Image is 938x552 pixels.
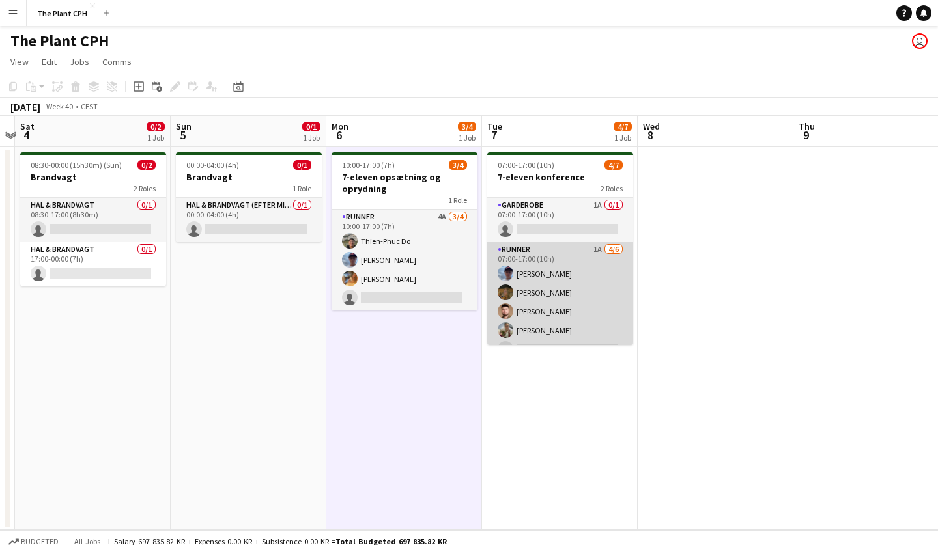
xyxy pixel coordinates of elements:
[20,242,166,286] app-card-role: Hal & brandvagt0/117:00-00:00 (7h)
[912,33,928,49] app-user-avatar: Peter Poulsen
[5,53,34,70] a: View
[70,56,89,68] span: Jobs
[176,152,322,242] app-job-card: 00:00-04:00 (4h)0/1Brandvagt1 RoleHal & brandvagt (efter midnat)0/100:00-04:00 (4h)
[72,536,103,546] span: All jobs
[147,122,165,131] span: 0/2
[20,171,166,183] h3: Brandvagt
[797,128,815,143] span: 9
[186,160,239,170] span: 00:00-04:00 (4h)
[332,210,477,310] app-card-role: Runner4A3/410:00-17:00 (7h)Thien-Phuc Do[PERSON_NAME][PERSON_NAME]
[102,56,132,68] span: Comms
[10,31,109,51] h1: The Plant CPH
[799,120,815,132] span: Thu
[335,536,447,546] span: Total Budgeted 697 835.82 KR
[487,152,633,345] app-job-card: 07:00-17:00 (10h)4/77-eleven konference2 RolesGarderobe1A0/107:00-17:00 (10h) Runner1A4/607:00-17...
[292,184,311,193] span: 1 Role
[342,160,395,170] span: 10:00-17:00 (7h)
[641,128,660,143] span: 8
[97,53,137,70] a: Comms
[448,195,467,205] span: 1 Role
[614,122,632,131] span: 4/7
[176,171,322,183] h3: Brandvagt
[176,198,322,242] app-card-role: Hal & brandvagt (efter midnat)0/100:00-04:00 (4h)
[7,534,61,549] button: Budgeted
[330,128,348,143] span: 6
[43,102,76,111] span: Week 40
[64,53,94,70] a: Jobs
[137,160,156,170] span: 0/2
[303,133,320,143] div: 1 Job
[643,120,660,132] span: Wed
[114,536,447,546] div: Salary 697 835.82 KR + Expenses 0.00 KR + Subsistence 0.00 KR =
[147,133,164,143] div: 1 Job
[332,171,477,195] h3: 7-eleven opsætning og oprydning
[81,102,98,111] div: CEST
[458,122,476,131] span: 3/4
[302,122,320,131] span: 0/1
[332,120,348,132] span: Mon
[174,128,192,143] span: 5
[487,171,633,183] h3: 7-eleven konference
[10,56,29,68] span: View
[20,198,166,242] app-card-role: Hal & brandvagt0/108:30-17:00 (8h30m)
[21,537,59,546] span: Budgeted
[36,53,62,70] a: Edit
[614,133,631,143] div: 1 Job
[459,133,476,143] div: 1 Job
[332,152,477,310] app-job-card: 10:00-17:00 (7h)3/47-eleven opsætning og oprydning1 RoleRunner4A3/410:00-17:00 (7h)Thien-Phuc Do[...
[601,184,623,193] span: 2 Roles
[449,160,467,170] span: 3/4
[42,56,57,68] span: Edit
[485,128,502,143] span: 7
[176,120,192,132] span: Sun
[487,198,633,242] app-card-role: Garderobe1A0/107:00-17:00 (10h)
[27,1,98,26] button: The Plant CPH
[293,160,311,170] span: 0/1
[487,120,502,132] span: Tue
[604,160,623,170] span: 4/7
[487,242,633,381] app-card-role: Runner1A4/607:00-17:00 (10h)[PERSON_NAME][PERSON_NAME][PERSON_NAME][PERSON_NAME]
[10,100,40,113] div: [DATE]
[498,160,554,170] span: 07:00-17:00 (10h)
[134,184,156,193] span: 2 Roles
[20,152,166,286] app-job-card: 08:30-00:00 (15h30m) (Sun)0/2Brandvagt2 RolesHal & brandvagt0/108:30-17:00 (8h30m) Hal & brandvag...
[31,160,122,170] span: 08:30-00:00 (15h30m) (Sun)
[18,128,35,143] span: 4
[20,120,35,132] span: Sat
